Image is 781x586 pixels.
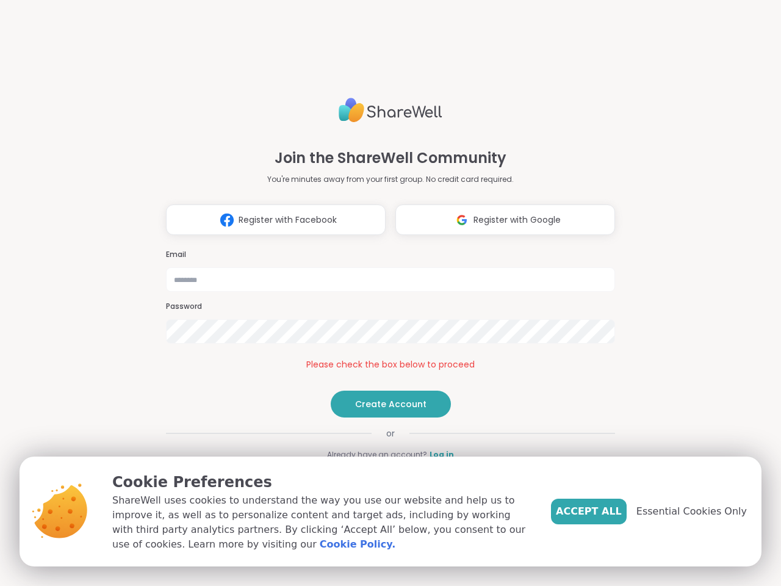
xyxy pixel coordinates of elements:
a: Cookie Policy. [320,537,395,552]
h1: Join the ShareWell Community [275,147,506,169]
h3: Password [166,302,615,312]
a: Log in [430,449,454,460]
p: Cookie Preferences [112,471,531,493]
p: You're minutes away from your first group. No credit card required. [267,174,514,185]
button: Register with Google [395,204,615,235]
h3: Email [166,250,615,260]
span: Accept All [556,504,622,519]
img: ShareWell Logo [339,93,442,128]
button: Accept All [551,499,627,524]
span: Essential Cookies Only [636,504,747,519]
button: Create Account [331,391,451,418]
span: Register with Facebook [239,214,337,226]
img: ShareWell Logomark [450,209,473,231]
div: Please check the box below to proceed [166,358,615,371]
span: Already have an account? [327,449,427,460]
span: Register with Google [473,214,561,226]
button: Register with Facebook [166,204,386,235]
img: ShareWell Logomark [215,209,239,231]
p: ShareWell uses cookies to understand the way you use our website and help us to improve it, as we... [112,493,531,552]
span: or [372,427,409,440]
span: Create Account [355,398,426,410]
